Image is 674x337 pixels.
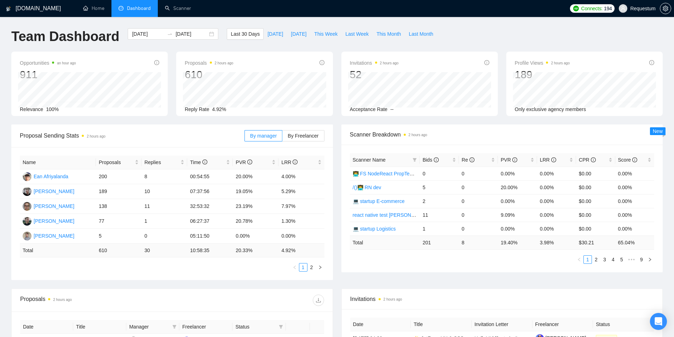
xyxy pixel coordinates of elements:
[646,255,654,264] button: right
[247,159,252,164] span: info-circle
[409,133,427,137] time: 2 hours ago
[537,167,576,180] td: 0.00%
[23,233,74,238] a: BK[PERSON_NAME]
[573,6,579,11] img: upwork-logo.png
[23,218,74,223] a: AS[PERSON_NAME]
[278,184,324,199] td: 5.29%
[142,156,187,169] th: Replies
[576,180,615,194] td: $0.00
[142,169,187,184] td: 8
[279,325,283,329] span: filter
[350,236,420,249] td: Total
[142,214,187,229] td: 1
[23,187,31,196] img: VL
[593,318,654,331] th: Status
[53,298,72,302] time: 2 hours ago
[420,222,459,236] td: 1
[313,295,324,306] button: download
[20,106,43,112] span: Relevance
[23,202,31,211] img: IK
[575,255,583,264] button: left
[420,208,459,222] td: 11
[185,59,233,67] span: Proposals
[126,320,179,334] th: Manager
[20,131,244,140] span: Proposal Sending Stats
[187,184,233,199] td: 07:37:56
[202,159,207,164] span: info-circle
[353,226,396,232] a: 💻 startup Logistics
[96,199,142,214] td: 138
[278,229,324,244] td: 0.00%
[537,236,576,249] td: 3.98 %
[609,256,617,263] a: 4
[235,323,276,331] span: Status
[577,257,581,262] span: left
[34,202,74,210] div: [PERSON_NAME]
[233,199,278,214] td: 23.19%
[650,313,667,330] div: Open Intercom Messenger
[20,295,172,306] div: Proposals
[96,184,142,199] td: 189
[212,106,226,112] span: 4.92%
[609,255,617,264] li: 4
[498,222,537,236] td: 0.00%
[23,173,68,179] a: EAEan Afriyalanda
[484,60,489,65] span: info-circle
[34,173,68,180] div: Ean Afriyalanda
[576,222,615,236] td: $0.00
[277,321,284,332] span: filter
[185,68,233,81] div: 610
[341,28,373,40] button: Last Week
[314,30,338,38] span: This Week
[638,256,645,263] a: 9
[6,3,11,14] img: logo
[281,159,298,165] span: LRR
[537,222,576,236] td: 0.00%
[615,236,654,249] td: 65.04 %
[73,320,126,334] th: Title
[537,208,576,222] td: 0.00%
[413,158,417,162] span: filter
[142,244,187,257] td: 30
[615,194,654,208] td: 0.00%
[299,263,307,272] li: 1
[380,61,399,65] time: 2 hours ago
[615,180,654,194] td: 0.00%
[498,208,537,222] td: 9.09%
[584,256,592,263] a: 1
[615,167,654,180] td: 0.00%
[459,208,498,222] td: 0
[142,184,187,199] td: 10
[278,169,324,184] td: 4.00%
[87,134,105,138] time: 2 hours ago
[350,295,654,303] span: Invitations
[653,128,663,134] span: New
[434,157,439,162] span: info-circle
[278,244,324,257] td: 4.92 %
[551,61,570,65] time: 2 hours ago
[576,236,615,249] td: $ 30.21
[422,157,438,163] span: Bids
[459,167,498,180] td: 0
[190,159,207,165] span: Time
[470,157,474,162] span: info-circle
[34,232,74,240] div: [PERSON_NAME]
[420,180,459,194] td: 5
[96,169,142,184] td: 200
[132,30,164,38] input: Start date
[83,5,104,11] a: homeHome
[290,263,299,272] button: left
[601,256,609,263] a: 3
[144,158,179,166] span: Replies
[293,265,297,269] span: left
[551,157,556,162] span: info-circle
[600,255,609,264] li: 3
[345,30,369,38] span: Last Week
[96,214,142,229] td: 77
[575,255,583,264] li: Previous Page
[537,180,576,194] td: 0.00%
[459,180,498,194] td: 0
[353,212,444,218] a: react native test [PERSON_NAME] 01/10
[215,61,234,65] time: 2 hours ago
[648,257,652,262] span: right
